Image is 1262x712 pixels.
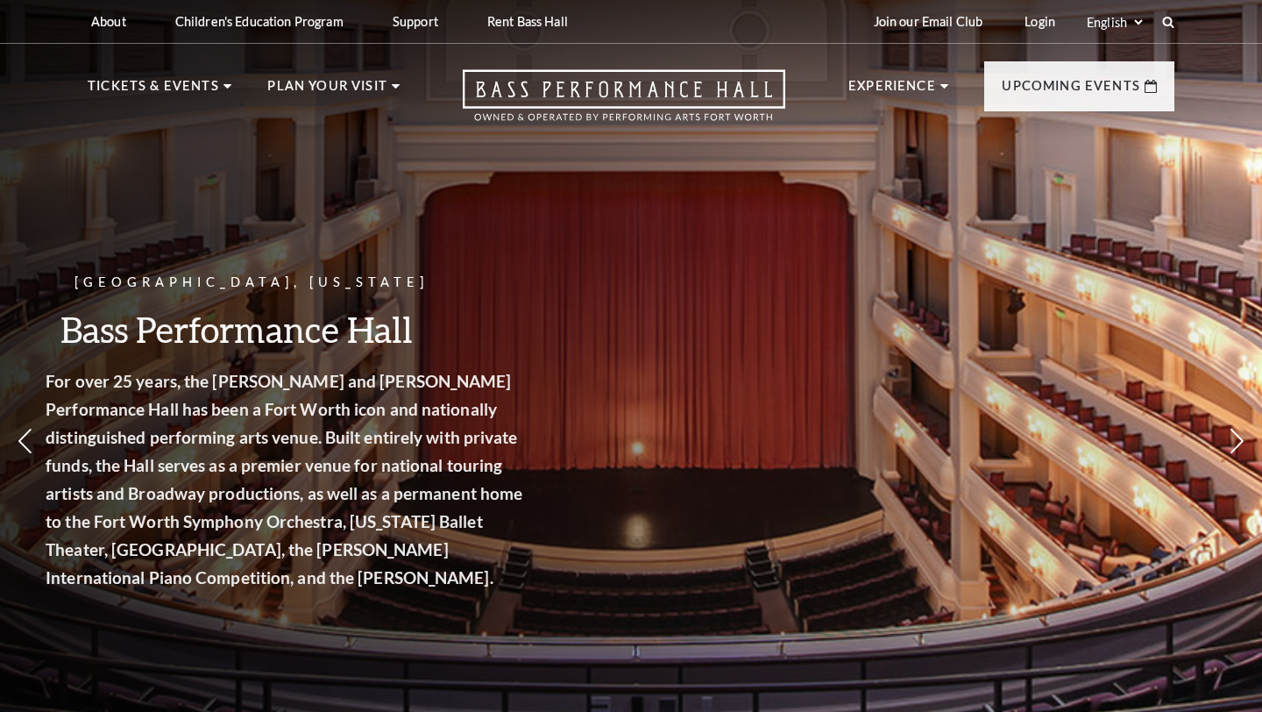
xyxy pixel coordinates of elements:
strong: For over 25 years, the [PERSON_NAME] and [PERSON_NAME] Performance Hall has been a Fort Worth ico... [81,371,557,587]
p: Children's Education Program [175,14,344,29]
p: Experience [848,75,936,107]
p: [GEOGRAPHIC_DATA], [US_STATE] [81,272,563,294]
p: Support [393,14,438,29]
p: Tickets & Events [88,75,219,107]
p: Plan Your Visit [267,75,387,107]
p: Upcoming Events [1002,75,1140,107]
p: Rent Bass Hall [487,14,568,29]
select: Select: [1083,14,1145,31]
h3: Bass Performance Hall [81,307,563,352]
p: About [91,14,126,29]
